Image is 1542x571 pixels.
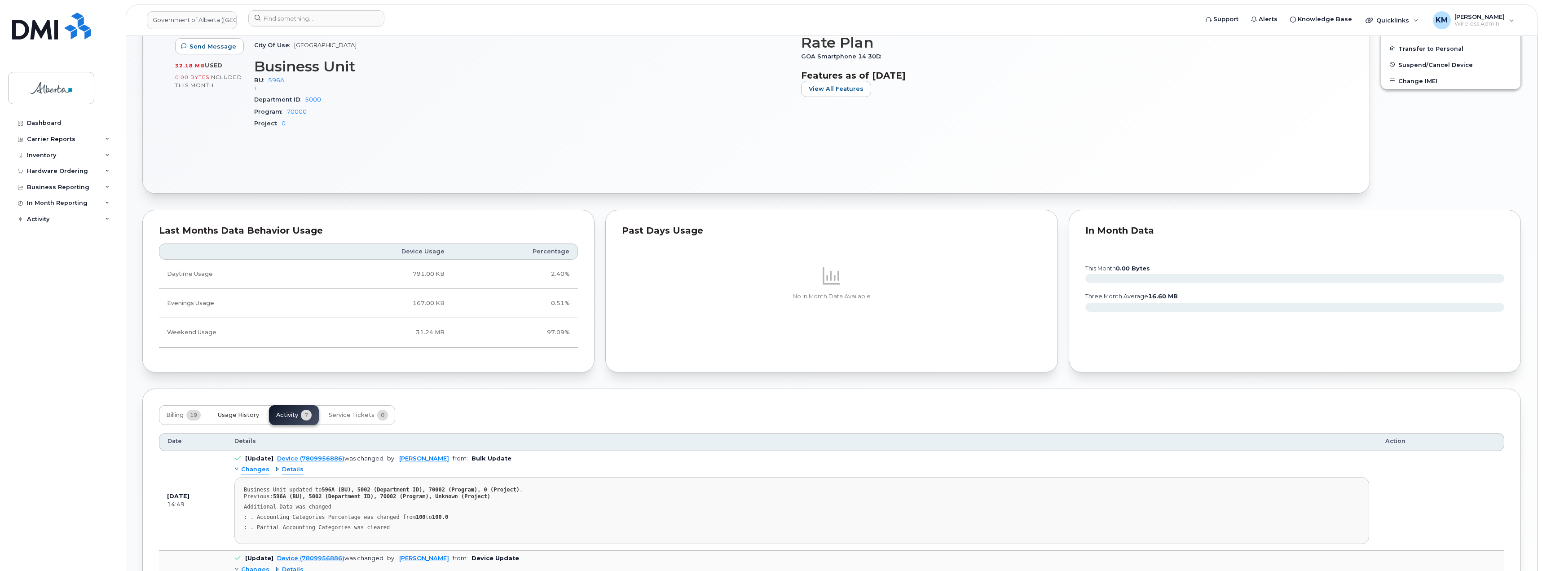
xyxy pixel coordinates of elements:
[453,289,578,318] td: 0.51%
[453,555,468,562] span: from:
[1377,433,1504,451] th: Action
[1376,17,1409,24] span: Quicklinks
[244,524,1360,531] div: : . Partial Accounting Categories was cleared
[244,514,1360,521] div: : . Accounting Categories Percentage was changed from to
[147,11,237,29] a: Government of Alberta (GOA)
[801,81,871,97] button: View All Features
[277,555,383,562] div: was changed
[159,318,578,347] tr: Friday from 6:00pm to Monday 8:00am
[313,289,452,318] td: 167.00 KB
[801,53,886,60] span: GOA Smartphone 14 30D
[1148,293,1178,300] tspan: 16.60 MB
[453,260,578,289] td: 2.40%
[313,243,452,260] th: Device Usage
[471,455,511,462] b: Bulk Update
[159,226,578,235] div: Last Months Data Behavior Usage
[245,555,273,562] b: [Update]
[277,455,383,462] div: was changed
[167,493,189,500] b: [DATE]
[801,35,1337,51] h3: Rate Plan
[322,487,520,493] strong: 596A (BU), 5002 (Department ID), 70002 (Program), 0 (Project)
[254,84,790,92] p: TI
[282,465,304,474] span: Details
[1085,293,1178,300] text: three month average
[1085,265,1150,272] text: this month
[254,77,268,84] span: BU
[277,555,344,562] a: Device (7809956886)
[387,455,396,462] span: by:
[159,318,313,347] td: Weekend Usage
[1259,15,1278,24] span: Alerts
[282,120,286,127] a: 0
[1284,10,1358,28] a: Knowledge Base
[175,74,242,89] span: included this month
[622,226,1041,235] div: Past Days Usage
[399,455,449,462] a: [PERSON_NAME]
[254,96,305,103] span: Department ID
[189,42,236,51] span: Send Message
[167,437,182,445] span: Date
[268,77,284,84] a: 596A
[1298,15,1352,24] span: Knowledge Base
[254,108,286,115] span: Program
[453,318,578,347] td: 97.09%
[248,10,384,27] input: Find something...
[1454,13,1505,20] span: [PERSON_NAME]
[809,84,864,93] span: View All Features
[1381,57,1520,73] button: Suspend/Cancel Device
[1359,11,1425,29] div: Quicklinks
[245,455,273,462] b: [Update]
[1116,265,1150,272] tspan: 0.00 Bytes
[167,500,218,509] div: 14:49
[1199,10,1245,28] a: Support
[399,555,449,562] a: [PERSON_NAME]
[175,74,209,80] span: 0.00 Bytes
[234,437,256,445] span: Details
[254,120,282,127] span: Project
[254,42,294,49] span: City Of Use
[453,243,578,260] th: Percentage
[273,493,490,500] strong: 596A (BU), 5002 (Department ID), 70002 (Program), Unknown (Project)
[277,455,344,462] a: Device (7809956886)
[471,555,519,562] b: Device Update
[1245,10,1284,28] a: Alerts
[286,108,307,115] a: 70000
[377,410,388,421] span: 0
[205,62,223,69] span: used
[294,42,357,49] span: [GEOGRAPHIC_DATA]
[241,465,269,474] span: Changes
[1398,61,1473,68] span: Suspend/Cancel Device
[186,410,201,421] span: 19
[1213,15,1238,24] span: Support
[159,260,313,289] td: Daytime Usage
[159,289,578,318] tr: Weekdays from 6:00pm to 8:00am
[305,96,321,103] a: 5000
[313,260,452,289] td: 791.00 KB
[254,58,790,75] h3: Business Unit
[166,412,184,419] span: Billing
[244,504,1360,510] div: Additional Data was changed
[218,412,259,419] span: Usage History
[453,455,468,462] span: from:
[432,514,448,520] strong: 100.0
[387,555,396,562] span: by:
[1427,11,1520,29] div: Kay Mah
[1085,226,1504,235] div: In Month Data
[622,292,1041,301] p: No In Month Data Available
[1454,20,1505,27] span: Wireless Admin
[175,62,205,69] span: 32.18 MB
[1436,15,1448,26] span: KM
[801,70,1337,81] h3: Features as of [DATE]
[313,318,452,347] td: 31.24 MB
[159,289,313,318] td: Evenings Usage
[416,514,426,520] strong: 100
[175,38,244,54] button: Send Message
[244,487,1360,500] div: Business Unit updated to . Previous:
[329,412,374,419] span: Service Tickets
[1381,40,1520,57] button: Transfer to Personal
[1381,73,1520,89] button: Change IMEI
